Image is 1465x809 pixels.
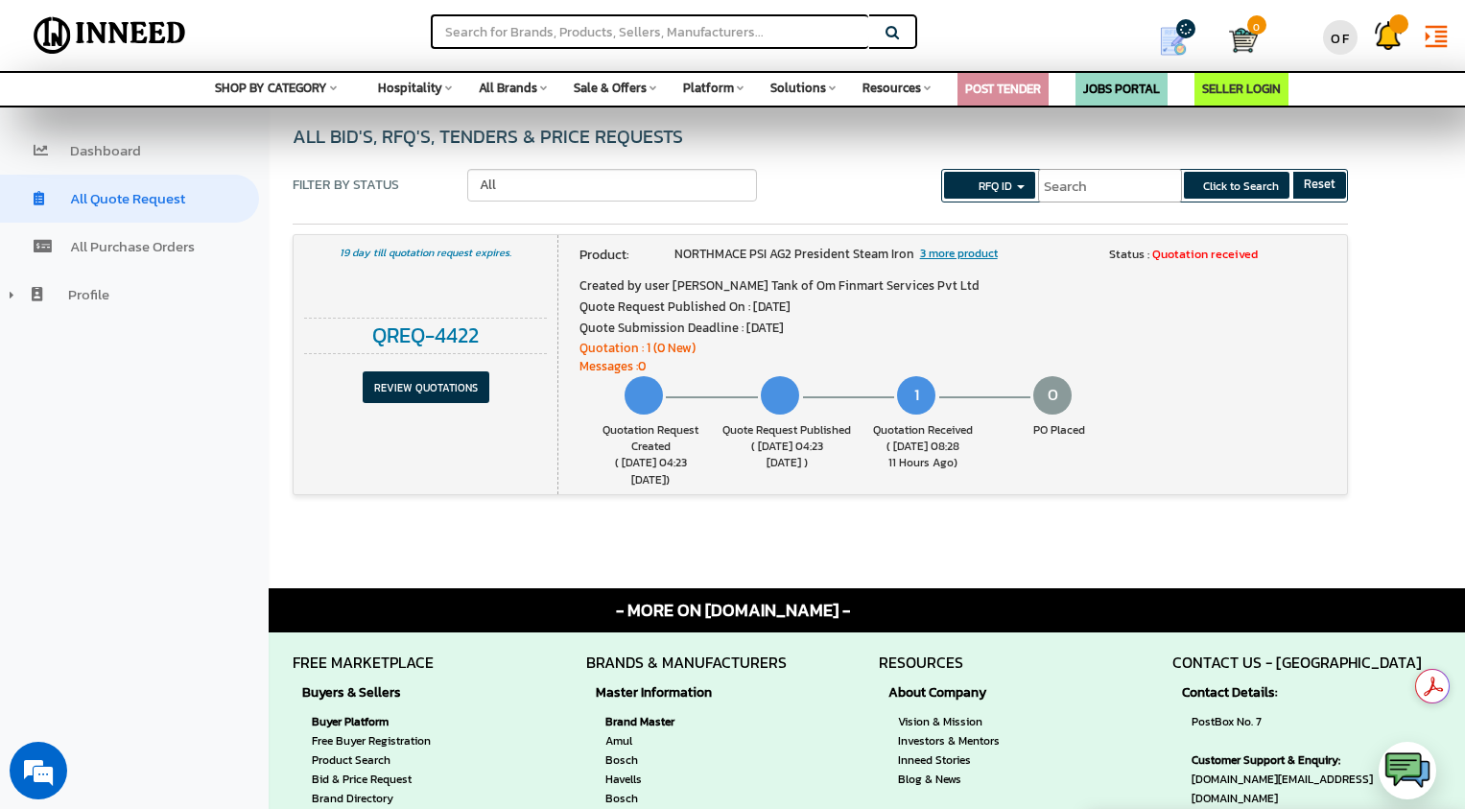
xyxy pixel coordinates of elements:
[605,770,768,789] a: Havells
[1316,5,1364,61] a: OF
[647,339,696,357] span: 1 (0 New)
[304,246,546,261] div: 19 day till quotation request expires.
[897,376,935,415] span: 1
[993,422,1126,439] div: PO Placed
[898,731,1015,750] a: Investors & Mentors
[583,422,717,488] div: Aug 26, 2025 04:23
[1202,80,1281,98] a: SELLER LOGIN
[363,371,489,404] input: Review Quotations
[1323,20,1358,55] div: OF
[1192,750,1446,770] strong: Customer Support & Enquiry:
[888,683,1025,702] strong: About Company
[1247,15,1266,35] span: 0
[683,79,734,97] span: Platform
[674,246,914,279] span: NORTHMACE PSI AG2 President Steam Iron
[579,319,744,337] span: Quote Submission Deadline :
[605,712,768,731] strong: Brand Master
[579,246,664,265] span: Product:
[753,297,791,316] span: [DATE]
[979,178,1012,195] span: RFQ ID
[431,14,868,49] input: Search for Brands, Products, Sellers, Manufacturers...
[312,731,493,750] a: Free Buyer Registration
[1229,26,1258,55] img: Cart
[1192,712,1446,731] span: PostBox No. 7
[616,598,850,623] span: - MORE ON [DOMAIN_NAME] -
[579,297,750,316] span: Quote Request Published On :
[70,235,195,257] span: All Purchase Orders
[312,770,493,789] a: Bid & Price Request
[920,245,998,262] span: 3 more product
[1038,169,1182,202] input: Search
[1033,376,1072,415] span: 0
[944,172,1035,199] button: RFQ ID
[70,139,141,161] span: Dashboard
[302,683,503,702] strong: Buyers & Sellers
[1109,245,1149,263] span: Status :
[574,79,647,97] span: Sale & Offers
[312,750,493,770] a: Product Search
[1184,172,1289,199] button: Click to Search
[1133,19,1228,63] a: my Quotes
[638,357,646,375] span: 0
[605,750,768,770] a: Bosch
[856,422,989,471] div: Aug 29, 2025 08:28
[304,318,546,354] div: QREQ-4422
[898,770,1015,789] a: Blog & News
[1412,5,1460,63] a: format_indent_increase
[1383,747,1431,795] img: logo.png
[965,80,1041,98] a: POST TENDER
[1422,22,1451,51] i: format_indent_increase
[605,731,768,750] a: Amul
[293,169,466,202] span: Filter by Status
[898,750,1015,770] a: Inneed Stories
[26,12,194,59] img: Inneed.Market
[312,712,493,731] strong: Buyer Platform
[479,79,537,97] span: All Brands
[1229,19,1243,61] a: Cart 0
[746,319,784,337] span: [DATE]
[70,187,185,209] span: All Quote Request
[378,79,442,97] span: Hospitality
[1192,750,1446,808] span: [DOMAIN_NAME][EMAIL_ADDRESS][DOMAIN_NAME]
[1182,683,1455,702] strong: Contact Details:
[293,127,1347,148] div: All BID's, RFQ's, Tenders & Price Requests
[1159,27,1188,56] img: Show My Quotes
[898,712,1015,731] a: Vision & Mission
[579,339,644,357] span: Quotation :
[215,79,327,97] span: SHOP BY CATEGORY
[579,276,642,295] span: Created by
[1293,172,1346,199] button: Reset
[645,276,980,295] span: user [PERSON_NAME] Tank of Om Finmart Services Pvt Ltd
[579,357,638,375] span: Messages :
[1152,245,1258,263] span: Quotation received
[596,683,777,702] strong: Master Information
[1364,5,1412,57] a: Support Tickets
[605,789,768,808] a: Bosch
[1083,80,1160,98] a: JOBS PORTAL
[312,789,493,808] a: Brand Directory
[770,79,826,97] span: Solutions
[1374,21,1403,50] img: Support Tickets
[720,422,853,471] div: Quote Request Published ( [DATE] 04:23 [DATE] )
[579,357,646,375] a: Messages :0
[862,79,921,97] span: Resources
[68,283,109,305] span: Profile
